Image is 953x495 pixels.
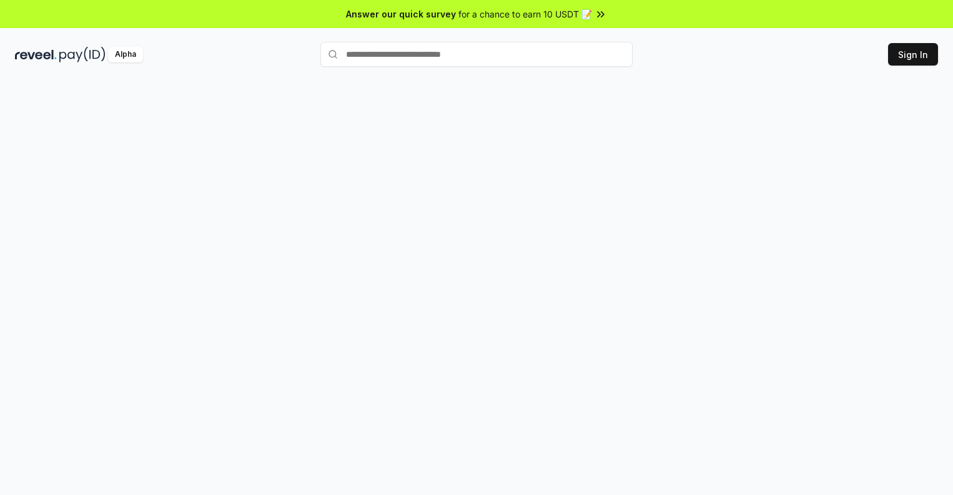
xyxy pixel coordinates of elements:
[108,47,143,62] div: Alpha
[458,7,592,21] span: for a chance to earn 10 USDT 📝
[15,47,57,62] img: reveel_dark
[888,43,938,66] button: Sign In
[59,47,106,62] img: pay_id
[346,7,456,21] span: Answer our quick survey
